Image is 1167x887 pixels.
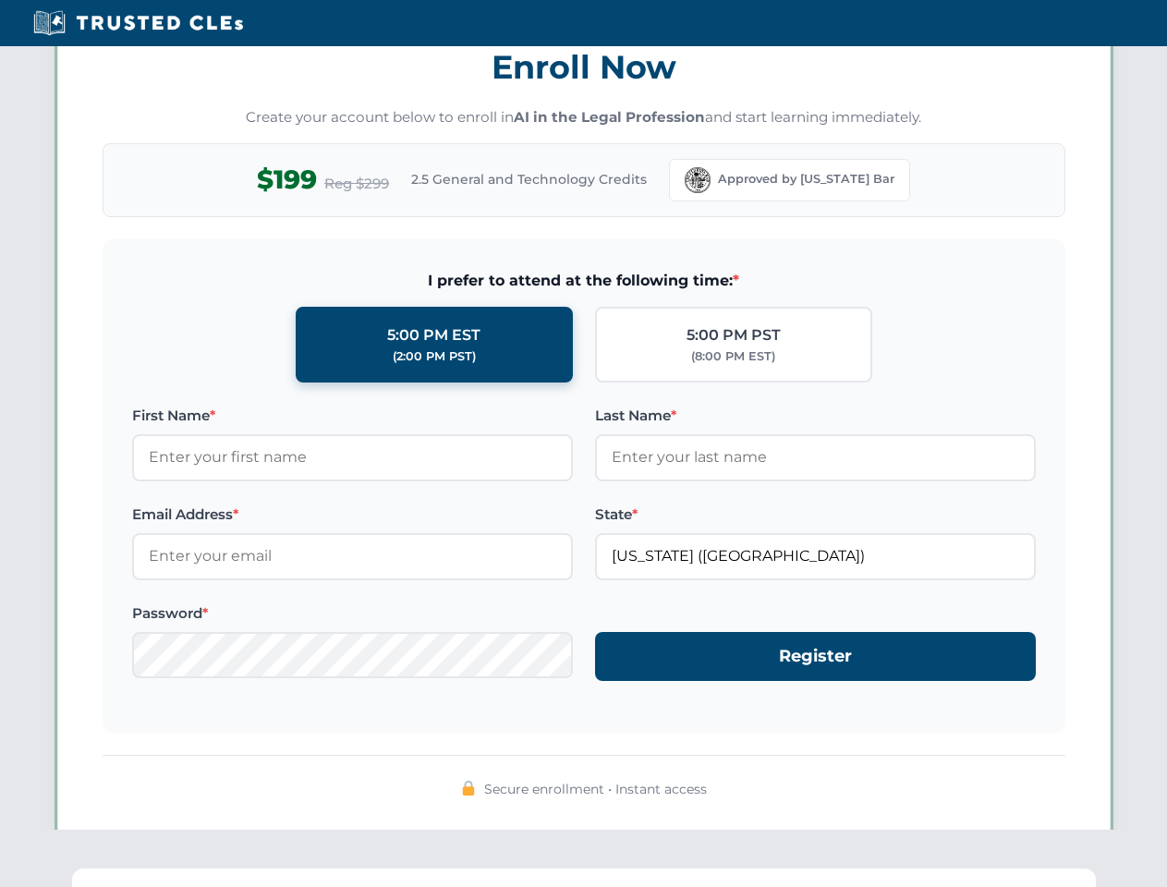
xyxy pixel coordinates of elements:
[103,107,1065,128] p: Create your account below to enroll in and start learning immediately.
[461,781,476,796] img: 🔒
[132,602,573,625] label: Password
[687,323,781,347] div: 5:00 PM PST
[411,169,647,189] span: 2.5 General and Technology Credits
[718,170,894,188] span: Approved by [US_STATE] Bar
[132,269,1036,293] span: I prefer to attend at the following time:
[595,405,1036,427] label: Last Name
[393,347,476,366] div: (2:00 PM PST)
[691,347,775,366] div: (8:00 PM EST)
[132,434,573,480] input: Enter your first name
[132,405,573,427] label: First Name
[324,173,389,195] span: Reg $299
[103,38,1065,96] h3: Enroll Now
[132,533,573,579] input: Enter your email
[595,434,1036,480] input: Enter your last name
[132,504,573,526] label: Email Address
[28,9,249,37] img: Trusted CLEs
[595,632,1036,681] button: Register
[595,533,1036,579] input: Florida (FL)
[595,504,1036,526] label: State
[514,108,705,126] strong: AI in the Legal Profession
[685,167,711,193] img: Florida Bar
[484,779,707,799] span: Secure enrollment • Instant access
[387,323,480,347] div: 5:00 PM EST
[257,159,317,200] span: $199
